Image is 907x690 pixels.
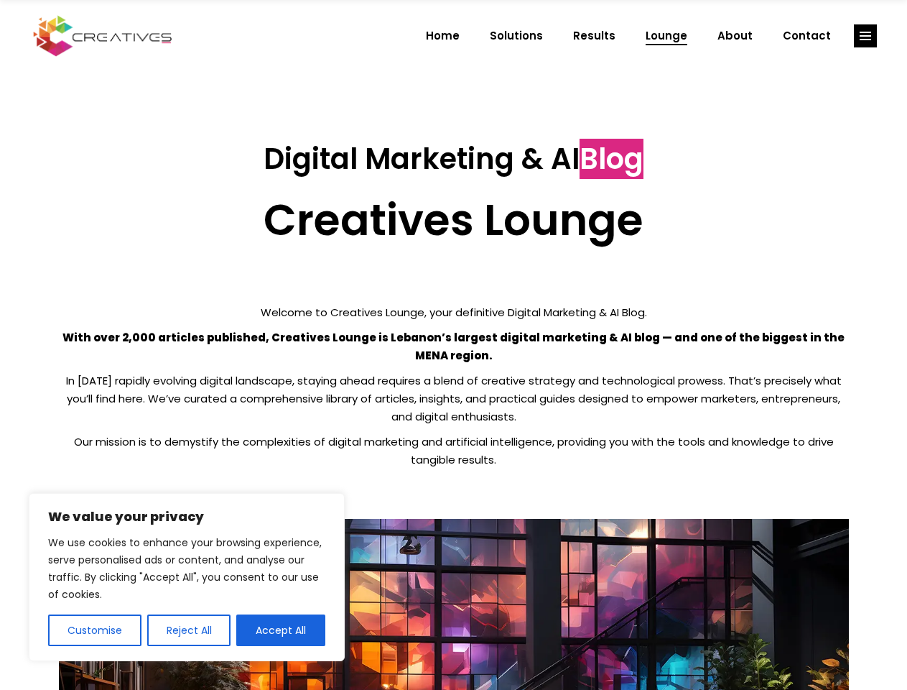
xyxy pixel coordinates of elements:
[59,142,849,176] h3: Digital Marketing & AI
[573,17,615,55] span: Results
[236,615,325,646] button: Accept All
[147,615,231,646] button: Reject All
[48,615,141,646] button: Customise
[48,508,325,525] p: We value your privacy
[30,14,175,58] img: Creatives
[558,17,631,55] a: Results
[490,17,543,55] span: Solutions
[631,17,702,55] a: Lounge
[475,17,558,55] a: Solutions
[59,433,849,469] p: Our mission is to demystify the complexities of digital marketing and artificial intelligence, pr...
[854,24,877,47] a: link
[411,17,475,55] a: Home
[59,303,849,321] p: Welcome to Creatives Lounge, your definitive Digital Marketing & AI Blog.
[717,17,753,55] span: About
[768,17,846,55] a: Contact
[59,194,849,246] h2: Creatives Lounge
[580,139,643,179] span: Blog
[783,17,831,55] span: Contact
[62,330,845,363] strong: With over 2,000 articles published, Creatives Lounge is Lebanon’s largest digital marketing & AI ...
[426,17,460,55] span: Home
[702,17,768,55] a: About
[48,534,325,603] p: We use cookies to enhance your browsing experience, serve personalised ads or content, and analys...
[646,17,687,55] span: Lounge
[59,372,849,425] p: In [DATE] rapidly evolving digital landscape, staying ahead requires a blend of creative strategy...
[29,493,345,661] div: We value your privacy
